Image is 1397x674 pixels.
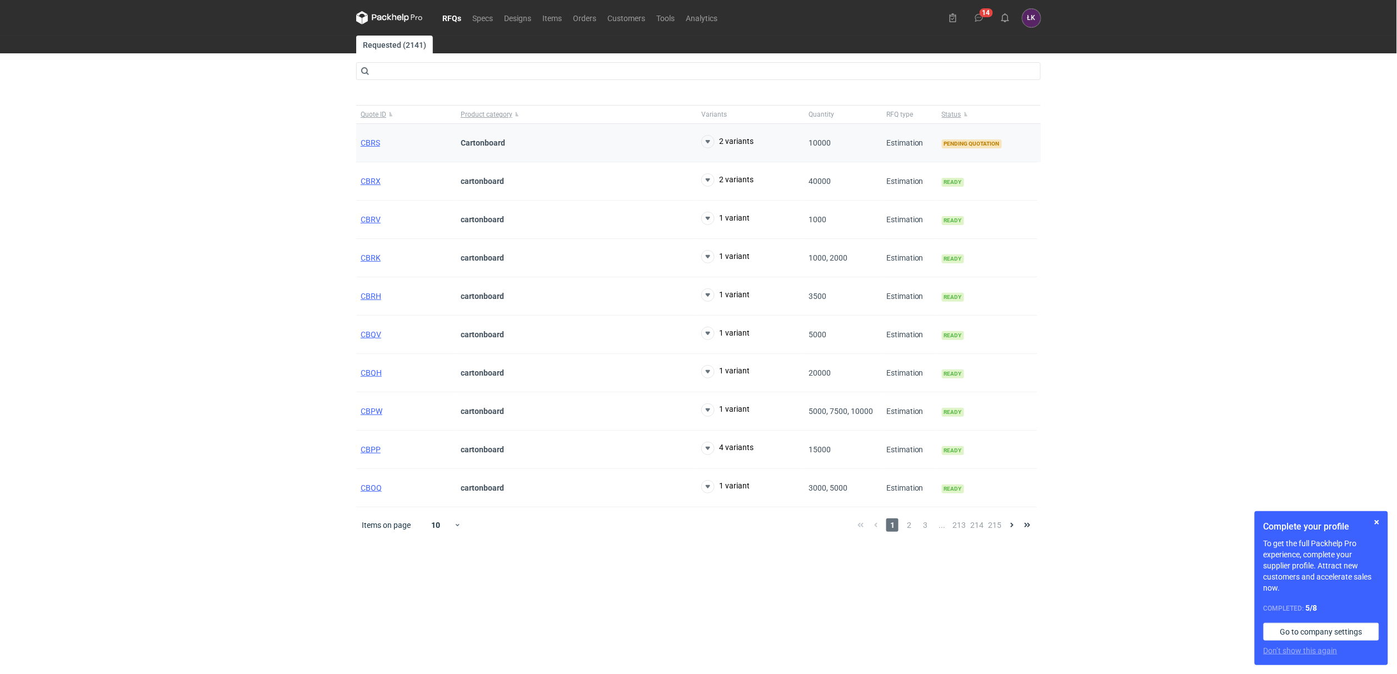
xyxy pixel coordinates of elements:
span: 20000 [809,368,831,377]
strong: cartonboard [461,215,504,224]
span: 2 [903,518,915,532]
button: Quote ID [356,106,456,123]
a: CBOQ [361,483,382,492]
a: CBRK [361,253,381,262]
svg: Packhelp Pro [356,11,423,24]
a: Customers [602,11,651,24]
button: 1 variant [701,250,750,263]
div: Estimation [882,162,937,201]
a: CBRS [361,138,380,147]
div: Estimation [882,316,937,354]
span: Ready [942,254,964,263]
a: CBRH [361,292,381,301]
span: 40000 [809,177,831,186]
a: Analytics [680,11,723,24]
button: Don’t show this again [1264,645,1338,656]
strong: 5 / 8 [1306,603,1318,612]
span: 214 [971,518,984,532]
div: Estimation [882,431,937,469]
a: Tools [651,11,680,24]
span: Product category [461,110,512,119]
button: 1 variant [701,365,750,378]
span: 5000 [809,330,826,339]
span: ... [936,518,949,532]
span: Items on page [362,520,411,531]
span: 3 [920,518,932,532]
span: RFQ type [886,110,913,119]
div: Estimation [882,201,937,239]
p: To get the full Packhelp Pro experience, complete your supplier profile. Attract new customers an... [1264,538,1379,593]
strong: cartonboard [461,292,504,301]
a: Go to company settings [1264,623,1379,641]
strong: cartonboard [461,483,504,492]
strong: cartonboard [461,177,504,186]
div: 10 [418,517,454,533]
a: RFQs [437,11,467,24]
a: Orders [567,11,602,24]
strong: cartonboard [461,445,504,454]
span: 5000, 7500, 10000 [809,407,873,416]
a: Specs [467,11,498,24]
button: 4 variants [701,442,754,455]
button: 2 variants [701,135,754,148]
span: Ready [942,331,964,340]
button: ŁK [1022,9,1041,27]
button: 1 variant [701,212,750,225]
span: Quote ID [361,110,386,119]
button: 2 variants [701,173,754,187]
button: Product category [456,106,697,123]
span: Variants [701,110,727,119]
span: 15000 [809,445,831,454]
a: CBRX [361,177,381,186]
span: 213 [953,518,966,532]
div: Estimation [882,392,937,431]
strong: cartonboard [461,368,504,377]
button: 14 [970,9,988,27]
a: Requested (2141) [356,36,433,53]
div: Estimation [882,239,937,277]
button: 1 variant [701,327,750,340]
strong: cartonboard [461,407,504,416]
span: 3500 [809,292,826,301]
a: Items [537,11,567,24]
span: 10000 [809,138,831,147]
span: CBPP [361,445,381,454]
button: Status [937,106,1037,123]
span: 3000, 5000 [809,483,847,492]
div: Estimation [882,124,937,162]
span: Ready [942,370,964,378]
span: CBQV [361,330,381,339]
button: 1 variant [701,288,750,302]
div: Łukasz Kowalski [1022,9,1041,27]
span: 1000 [809,215,826,224]
span: Quantity [809,110,834,119]
span: 1000, 2000 [809,253,847,262]
button: 1 variant [701,480,750,493]
a: CBRV [361,215,381,224]
button: 1 variant [701,403,750,417]
div: Completed: [1264,602,1379,614]
span: Ready [942,178,964,187]
h1: Complete your profile [1264,520,1379,533]
a: CBQH [361,368,382,377]
a: CBPW [361,407,382,416]
div: Estimation [882,469,937,507]
span: Ready [942,485,964,493]
button: Skip for now [1370,516,1384,529]
div: Estimation [882,277,937,316]
span: 1 [886,518,899,532]
span: Ready [942,446,964,455]
span: Ready [942,408,964,417]
strong: cartonboard [461,330,504,339]
span: 215 [989,518,1002,532]
span: Ready [942,216,964,225]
